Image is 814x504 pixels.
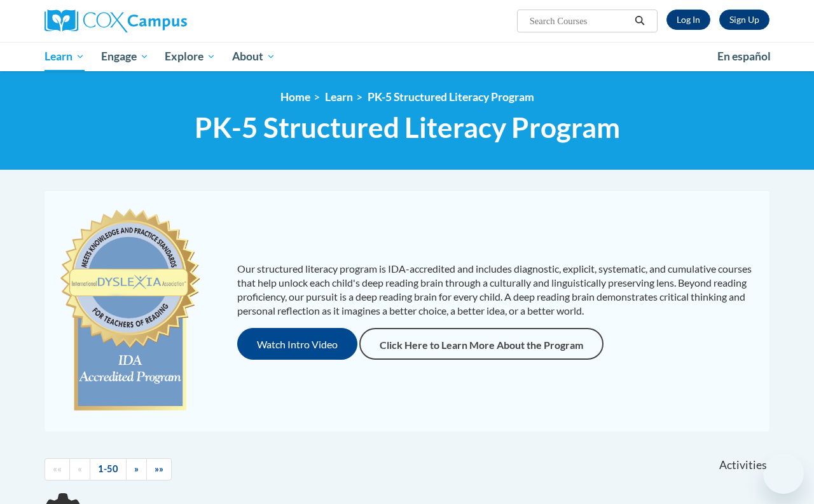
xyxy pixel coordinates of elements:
[146,458,172,480] a: End
[237,262,757,318] p: Our structured literacy program is IDA-accredited and includes diagnostic, explicit, systematic, ...
[325,90,353,104] a: Learn
[709,43,779,70] a: En español
[126,458,147,480] a: Next
[763,453,804,494] iframe: Button to launch messaging window
[53,463,62,474] span: ««
[101,49,149,64] span: Engage
[45,49,85,64] span: Learn
[717,50,771,63] span: En español
[93,42,157,71] a: Engage
[45,10,273,32] a: Cox Campus
[45,10,187,32] img: Cox Campus
[719,458,767,472] span: Activities
[719,10,769,30] a: Register
[36,42,93,71] a: Learn
[237,328,357,360] button: Watch Intro Video
[90,458,127,480] a: 1-50
[69,458,90,480] a: Previous
[195,111,620,144] span: PK-5 Structured Literacy Program
[368,90,534,104] a: PK-5 Structured Literacy Program
[280,90,310,104] a: Home
[232,49,275,64] span: About
[156,42,224,71] a: Explore
[165,49,216,64] span: Explore
[78,463,82,474] span: «
[630,13,649,29] button: Search
[359,328,604,360] a: Click Here to Learn More About the Program
[224,42,284,71] a: About
[45,458,70,480] a: Begining
[528,13,630,29] input: Search Courses
[155,463,163,474] span: »»
[57,203,203,419] img: c477cda6-e343-453b-bfce-d6f9e9818e1c.png
[134,463,139,474] span: »
[35,42,779,71] div: Main menu
[666,10,710,30] a: Log In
